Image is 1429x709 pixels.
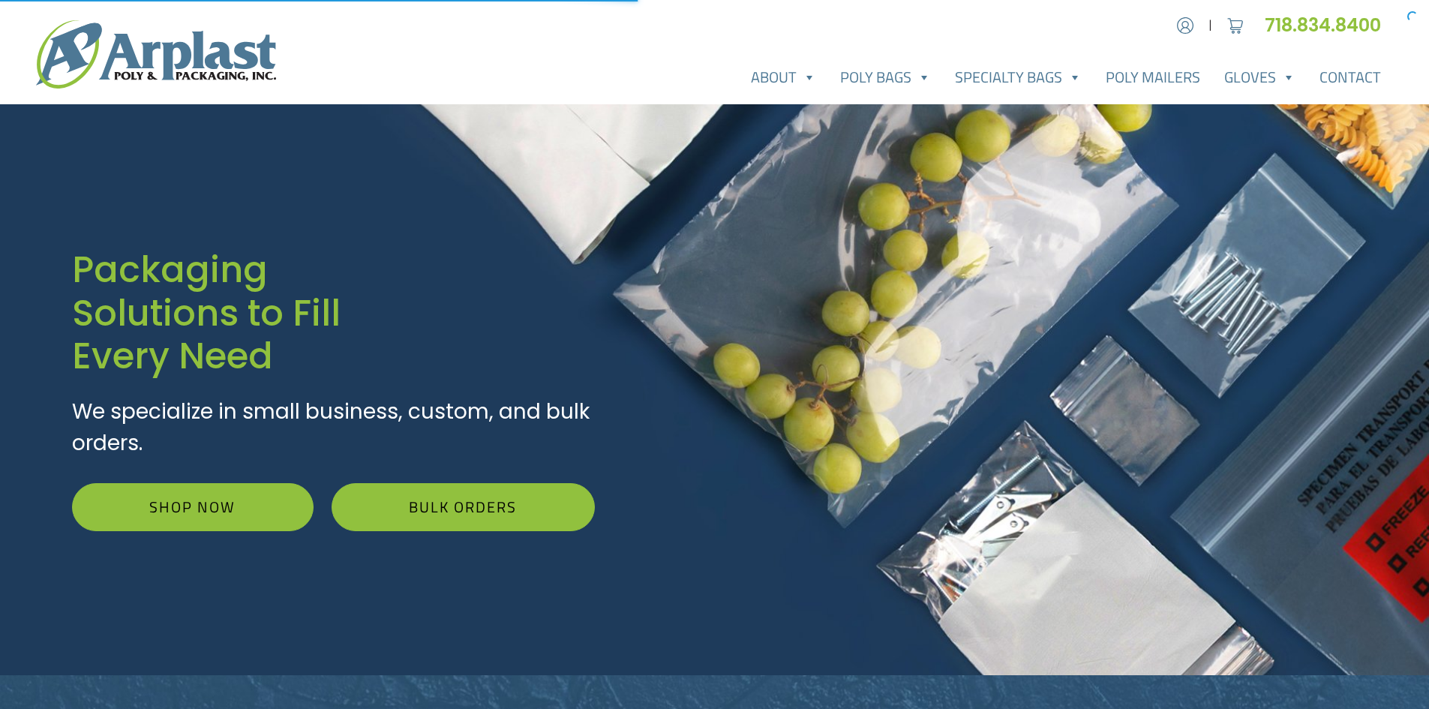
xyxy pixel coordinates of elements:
a: Contact [1307,62,1393,92]
span: | [1208,17,1212,35]
a: Poly Mailers [1094,62,1212,92]
a: Shop Now [72,483,314,531]
a: Bulk Orders [332,483,595,531]
a: Poly Bags [828,62,943,92]
img: logo [36,20,276,89]
p: We specialize in small business, custom, and bulk orders. [72,396,595,459]
h1: Packaging Solutions to Fill Every Need [72,248,595,378]
a: About [739,62,828,92]
a: Specialty Bags [943,62,1094,92]
a: Gloves [1212,62,1307,92]
a: 718.834.8400 [1265,13,1393,38]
